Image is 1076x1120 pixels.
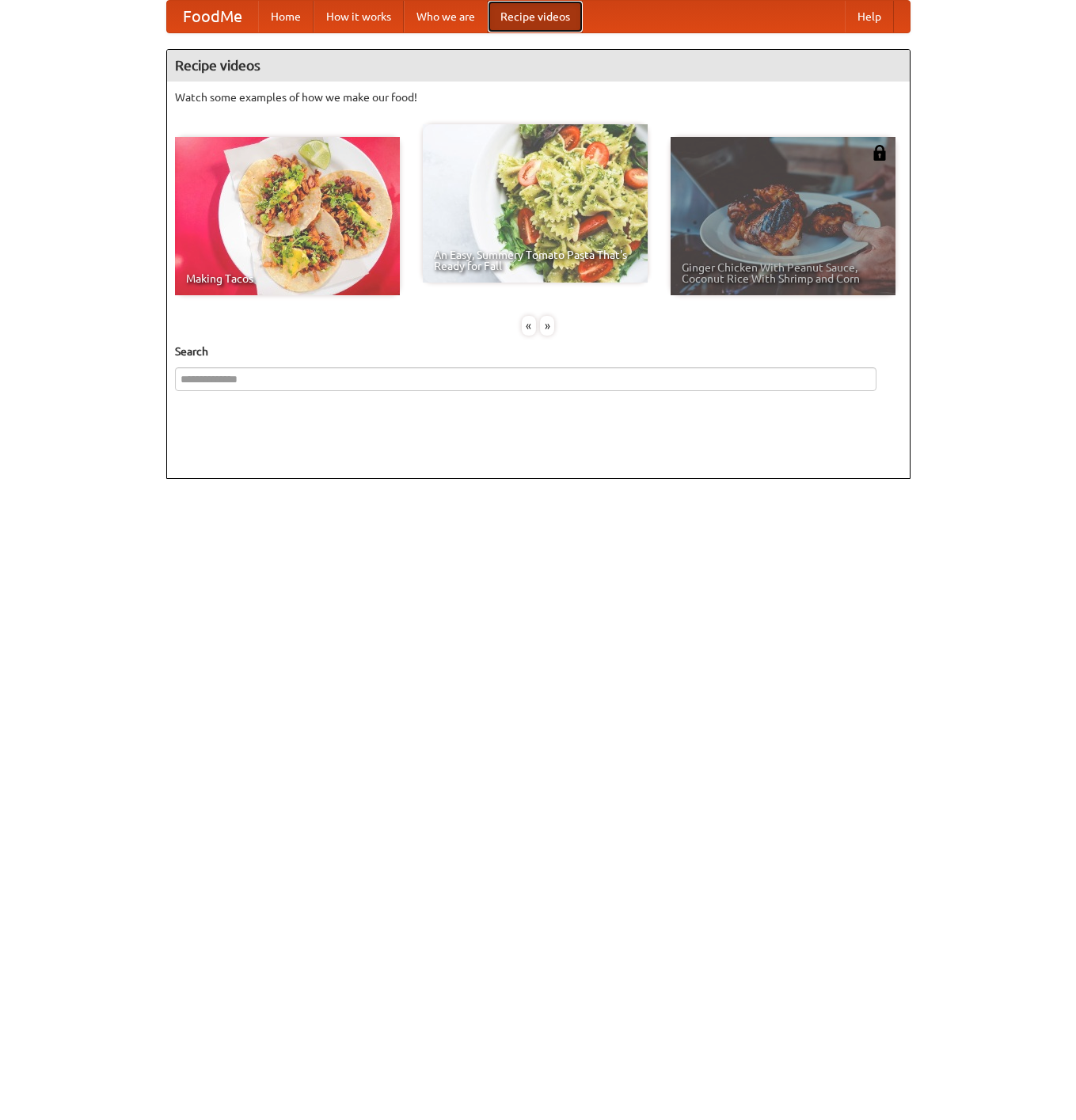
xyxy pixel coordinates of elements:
img: 483408.png [872,145,888,161]
a: Help [845,1,894,32]
p: Watch some examples of how we make our food! [175,89,902,105]
a: Home [258,1,314,32]
a: How it works [314,1,404,32]
div: « [522,316,536,336]
span: An Easy, Summery Tomato Pasta That's Ready for Fall [434,249,637,271]
div: » [540,316,554,336]
a: An Easy, Summery Tomato Pasta That's Ready for Fall [423,124,648,283]
h5: Search [175,344,902,359]
h4: Recipe videos [167,50,910,82]
a: Recipe videos [488,1,583,32]
a: Who we are [404,1,488,32]
a: FoodMe [167,1,258,32]
a: Making Tacos [175,137,400,295]
span: Making Tacos [186,273,389,284]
